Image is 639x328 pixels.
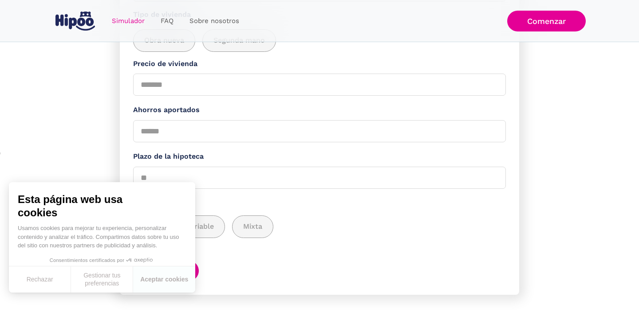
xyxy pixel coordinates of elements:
[153,12,181,30] a: FAQ
[243,221,262,232] span: Mixta
[133,195,506,207] label: Tipo de interés
[104,12,153,30] a: Simulador
[181,12,247,30] a: Sobre nosotros
[507,11,586,31] a: Comenzar
[133,59,506,70] label: Precio de vivienda
[133,105,506,116] label: Ahorros aportados
[133,215,506,238] div: add_description_here
[53,8,97,34] a: home
[186,221,214,232] span: Variable
[133,151,506,162] label: Plazo de la hipoteca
